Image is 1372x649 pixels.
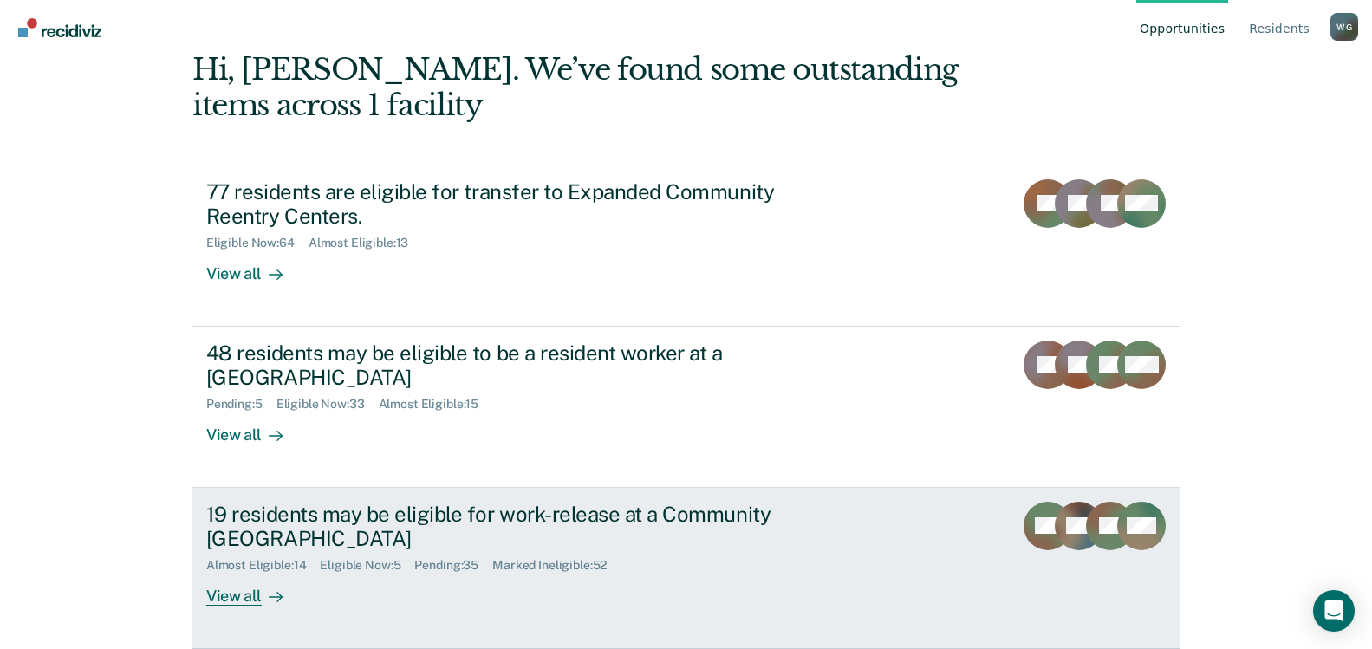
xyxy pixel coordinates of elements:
div: Open Intercom Messenger [1313,590,1355,632]
div: View all [206,412,303,445]
div: Eligible Now : 64 [206,236,309,250]
div: 19 residents may be eligible for work-release at a Community [GEOGRAPHIC_DATA] [206,502,815,552]
div: Pending : 5 [206,397,276,412]
div: Almost Eligible : 13 [309,236,423,250]
a: 48 residents may be eligible to be a resident worker at a [GEOGRAPHIC_DATA]Pending:5Eligible Now:... [192,327,1180,488]
div: Marked Ineligible : 52 [492,558,621,573]
div: Eligible Now : 5 [320,558,414,573]
div: 48 residents may be eligible to be a resident worker at a [GEOGRAPHIC_DATA] [206,341,815,391]
div: Hi, [PERSON_NAME]. We’ve found some outstanding items across 1 facility [192,52,982,123]
div: View all [206,573,303,607]
div: 77 residents are eligible for transfer to Expanded Community Reentry Centers. [206,179,815,230]
img: Recidiviz [18,18,101,37]
div: Almost Eligible : 14 [206,558,321,573]
div: View all [206,250,303,284]
button: Profile dropdown button [1330,13,1358,41]
a: 77 residents are eligible for transfer to Expanded Community Reentry Centers.Eligible Now:64Almos... [192,165,1180,327]
div: Eligible Now : 33 [276,397,379,412]
a: 19 residents may be eligible for work-release at a Community [GEOGRAPHIC_DATA]Almost Eligible:14E... [192,488,1180,649]
div: Almost Eligible : 15 [379,397,493,412]
div: Pending : 35 [414,558,492,573]
div: W G [1330,13,1358,41]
